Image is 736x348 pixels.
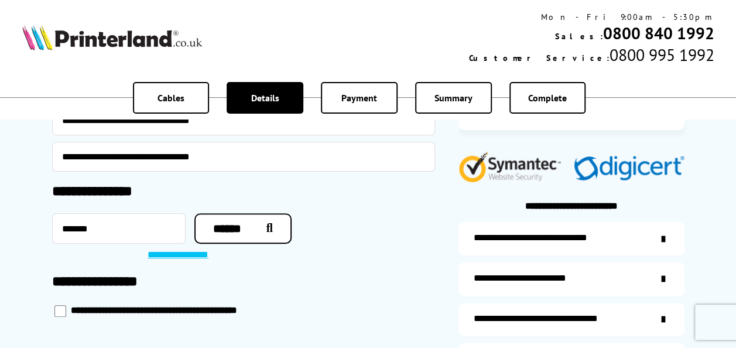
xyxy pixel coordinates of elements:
img: Printerland Logo [22,25,202,50]
a: items-arrive [458,262,684,296]
a: 0800 840 1992 [603,22,714,44]
div: Mon - Fri 9:00am - 5:30pm [468,12,714,22]
span: Details [251,92,279,104]
a: additional-cables [458,303,684,336]
a: additional-ink [458,222,684,255]
span: Summary [434,92,473,104]
span: Payment [341,92,377,104]
span: 0800 995 1992 [609,44,714,66]
span: Customer Service: [468,53,609,63]
span: Complete [528,92,567,104]
span: Sales: [554,31,603,42]
span: Cables [158,92,184,104]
